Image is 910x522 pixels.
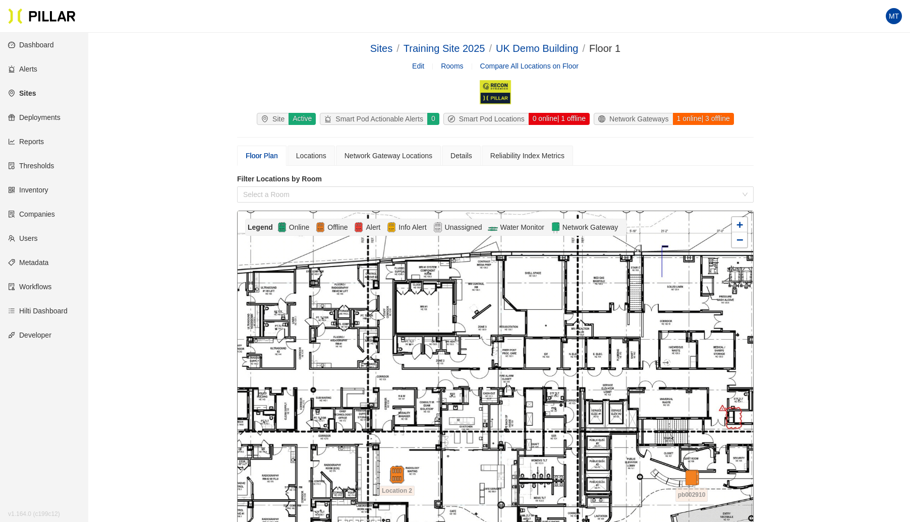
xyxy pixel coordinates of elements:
div: Network Gateways [594,113,672,124]
img: Recon Pillar Construction [479,80,511,105]
span: Network Gateway [560,222,620,233]
div: Smart Pod Locations [444,113,529,124]
a: Rooms [441,62,463,70]
span: Offline [325,222,350,233]
a: Zoom out [732,232,747,247]
a: apiDeveloper [8,331,51,339]
div: 1 online | 3 offline [672,113,734,125]
div: Site [257,113,289,124]
div: 0 online | 1 offline [528,113,590,125]
label: Filter Locations by Room [237,174,754,184]
a: alertAlerts [8,65,37,73]
a: exceptionThresholds [8,162,54,170]
span: Location 2 [379,486,415,496]
img: Pillar Technologies [8,8,76,24]
span: environment [261,115,272,122]
span: Water Monitor [498,222,546,233]
div: Legend [248,222,277,233]
span: pb002910 [675,488,708,502]
img: Network Gateway [550,221,560,233]
div: 0 [427,113,439,125]
img: Offline [315,221,325,233]
div: Reliability Index Metrics [490,150,564,161]
a: Compare All Locations on Floor [480,62,579,70]
span: compass [448,115,459,122]
img: Unassigned [433,221,443,233]
span: Online [287,222,311,233]
a: environmentSites [8,89,36,97]
a: solutionCompanies [8,210,55,218]
span: alert [324,115,335,122]
div: Locations [296,150,326,161]
div: Network Gateway Locations [345,150,432,161]
div: pb002910 [674,470,709,476]
img: Alert [386,221,396,233]
div: Location 2 [379,466,415,484]
a: dashboardDashboard [8,41,54,49]
span: − [736,233,743,246]
span: Info Alert [396,222,428,233]
span: Unassigned [443,222,484,233]
img: Online [277,221,287,233]
div: Smart Pod Actionable Alerts [320,113,427,124]
span: / [489,43,492,54]
a: Training Site 2025 [404,43,485,54]
img: gateway-offline.d96533cd.svg [682,470,701,488]
img: Flow-Monitor [488,221,498,233]
a: Sites [370,43,392,54]
img: pod-offline.df94d192.svg [388,466,406,484]
a: giftDeployments [8,113,61,121]
div: Details [450,150,472,161]
a: line-chartReports [8,138,44,146]
a: UK Demo Building [496,43,578,54]
a: tagMetadata [8,258,48,267]
span: / [396,43,400,54]
span: + [736,218,743,231]
a: barsHilti Dashboard [8,307,68,315]
img: Alert [354,221,364,233]
a: Zoom in [732,217,747,232]
span: MT [889,8,899,24]
span: Floor 1 [589,43,620,54]
span: / [582,43,585,54]
a: auditWorkflows [8,283,51,291]
a: Edit [412,60,424,72]
div: Active [288,113,316,125]
span: Alert [364,222,382,233]
div: Floor Plan [246,150,278,161]
a: alertSmart Pod Actionable Alerts0 [318,113,441,125]
span: global [598,115,609,122]
a: teamUsers [8,234,38,242]
a: qrcodeInventory [8,186,48,194]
